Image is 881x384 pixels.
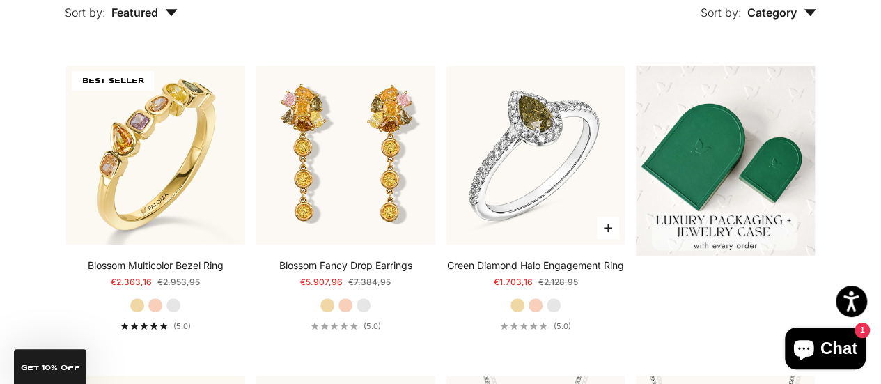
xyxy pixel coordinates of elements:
img: #YellowGold [256,66,435,245]
a: 5.0 out of 5.0 stars(5.0) [120,321,191,331]
sale-price: €1.703,16 [493,275,532,289]
sale-price: €5.907,96 [300,275,343,289]
compare-at-price: €7.384,95 [348,275,391,289]
span: (5.0) [173,321,191,331]
a: Blossom Fancy Drop Earrings [279,259,412,272]
div: 5.0 out of 5.0 stars [311,322,358,330]
div: 5.0 out of 5.0 stars [120,322,168,330]
img: #WhiteGold [446,66,625,245]
div: GET 10% Off [14,349,86,384]
img: #YellowGold [66,66,245,245]
span: BEST SELLER [72,71,154,91]
span: GET 10% Off [21,364,80,371]
div: 5.0 out of 5.0 stars [500,322,547,330]
span: Featured [111,6,178,20]
inbox-online-store-chat: Shopify online store chat [781,328,870,373]
span: (5.0) [553,321,570,331]
compare-at-price: €2.953,95 [157,275,200,289]
a: Blossom Multicolor Bezel Ring [88,259,224,272]
span: (5.0) [364,321,381,331]
compare-at-price: €2.128,95 [538,275,577,289]
span: Category [747,6,816,20]
a: Green Diamond Halo Engagement Ring [447,259,624,272]
sale-price: €2.363,16 [111,275,152,289]
span: Sort by: [65,6,106,20]
a: 5.0 out of 5.0 stars(5.0) [311,321,381,331]
a: 5.0 out of 5.0 stars(5.0) [500,321,570,331]
span: Sort by: [701,6,742,20]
